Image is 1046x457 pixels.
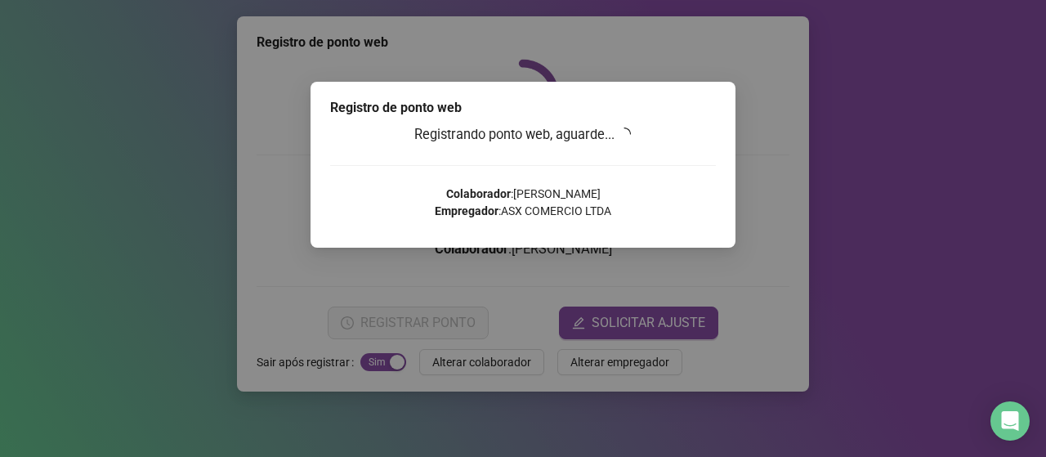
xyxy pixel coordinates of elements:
[330,98,716,118] div: Registro de ponto web
[616,125,634,143] span: loading
[330,124,716,146] h3: Registrando ponto web, aguarde...
[330,186,716,220] p: : [PERSON_NAME] : ASX COMERCIO LTDA
[435,204,498,217] strong: Empregador
[990,401,1030,441] div: Open Intercom Messenger
[446,187,511,200] strong: Colaborador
